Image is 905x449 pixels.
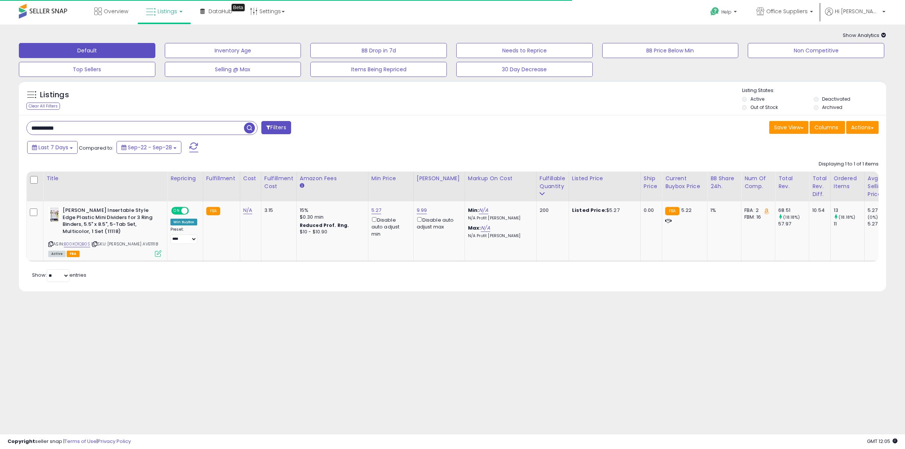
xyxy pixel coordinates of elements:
[602,43,739,58] button: BB Price Below Min
[778,207,809,214] div: 68.51
[748,43,884,58] button: Non Competitive
[704,1,744,25] a: Help
[468,233,531,239] p: N/A Profit [PERSON_NAME]
[812,207,825,214] div: 10.54
[48,207,61,222] img: 41KAxRy+UaL._SL40_.jpg
[128,144,172,151] span: Sep-22 - Sep-28
[46,175,164,182] div: Title
[300,175,365,182] div: Amazon Fees
[665,207,679,215] small: FBA
[710,207,735,214] div: 1%
[310,43,447,58] button: BB Drop in 7d
[300,214,362,221] div: $0.30 min
[456,43,593,58] button: Needs to Reprice
[834,175,861,190] div: Ordered Items
[825,8,885,25] a: Hi [PERSON_NAME]
[48,251,66,257] span: All listings currently available for purchase on Amazon
[540,175,566,190] div: Fulfillable Quantity
[665,175,704,190] div: Current Buybox Price
[67,251,80,257] span: FBA
[264,207,291,214] div: 3.15
[300,229,362,235] div: $10 - $10.90
[19,62,155,77] button: Top Sellers
[572,207,635,214] div: $5.27
[300,182,304,189] small: Amazon Fees.
[846,121,879,134] button: Actions
[468,175,533,182] div: Markup on Cost
[64,241,90,247] a: B00KO1QB0S
[744,214,769,221] div: FBM: 16
[783,214,800,220] small: (18.18%)
[104,8,128,15] span: Overview
[300,207,362,214] div: 15%
[38,144,68,151] span: Last 7 Days
[456,62,593,77] button: 30 Day Decrease
[243,175,258,182] div: Cost
[778,175,806,190] div: Total Rev.
[479,207,488,214] a: N/A
[810,121,845,134] button: Columns
[468,224,481,231] b: Max:
[40,90,69,100] h5: Listings
[778,221,809,227] div: 57.97
[465,172,536,201] th: The percentage added to the cost of goods (COGS) that forms the calculator for Min & Max prices.
[644,207,656,214] div: 0.00
[468,216,531,221] p: N/A Profit [PERSON_NAME]
[264,175,293,190] div: Fulfillment Cost
[188,208,200,214] span: OFF
[417,216,459,230] div: Disable auto adjust max
[371,216,408,238] div: Disable auto adjust min
[371,207,382,214] a: 5.27
[417,207,427,214] a: 9.99
[371,175,410,182] div: Min Price
[481,224,490,232] a: N/A
[48,207,161,256] div: ASIN:
[822,96,850,102] label: Deactivated
[834,207,864,214] div: 13
[19,43,155,58] button: Default
[165,62,301,77] button: Selling @ Max
[91,241,158,247] span: | SKU: [PERSON_NAME] AVE11118
[310,62,447,77] button: Items Being Repriced
[232,4,245,11] div: Tooltip anchor
[170,175,200,182] div: Repricing
[766,8,808,15] span: Office Suppliers
[868,214,878,220] small: (0%)
[206,207,220,215] small: FBA
[572,175,637,182] div: Listed Price
[63,207,154,237] b: [PERSON_NAME] Insertable Style Edge Plastic Mini Dividers for 3 Ring Binders, 5.5" x 8.5", 5-Tab ...
[744,175,772,190] div: Num of Comp.
[209,8,232,15] span: DataHub
[750,104,778,110] label: Out of Stock
[243,207,252,214] a: N/A
[721,9,732,15] span: Help
[79,144,114,152] span: Compared to:
[834,221,864,227] div: 11
[710,175,738,190] div: BB Share 24h.
[710,7,719,16] i: Get Help
[843,32,886,39] span: Show Analytics
[750,96,764,102] label: Active
[27,141,78,154] button: Last 7 Days
[822,104,842,110] label: Archived
[839,214,855,220] small: (18.18%)
[117,141,181,154] button: Sep-22 - Sep-28
[644,175,659,190] div: Ship Price
[172,208,181,214] span: ON
[742,87,887,94] p: Listing States:
[261,121,291,134] button: Filters
[868,175,895,198] div: Avg Selling Price
[540,207,563,214] div: 200
[812,175,827,198] div: Total Rev. Diff.
[769,121,808,134] button: Save View
[26,103,60,110] div: Clear All Filters
[814,124,838,131] span: Columns
[819,161,879,168] div: Displaying 1 to 1 of 1 items
[165,43,301,58] button: Inventory Age
[170,219,197,225] div: Win BuyBox
[206,175,237,182] div: Fulfillment
[744,207,769,214] div: FBA: 2
[572,207,606,214] b: Listed Price:
[868,221,898,227] div: 5.27
[170,227,197,244] div: Preset:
